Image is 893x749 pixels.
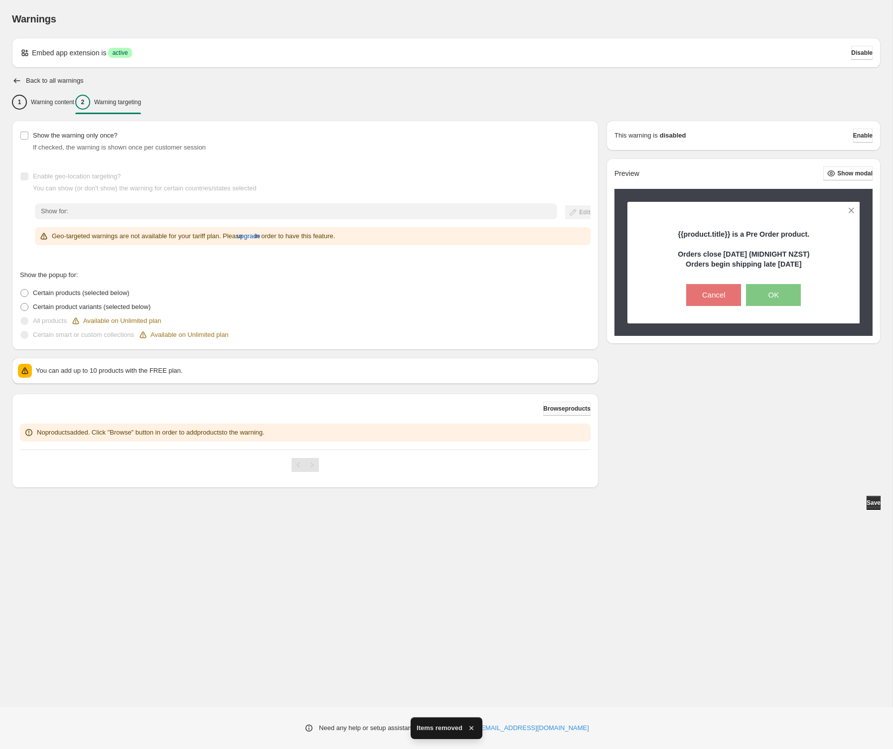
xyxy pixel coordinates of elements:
span: Certain product variants (selected below) [33,303,150,310]
p: Warning content [31,98,74,106]
span: Show modal [837,169,873,177]
span: Enable geo-location targeting? [33,172,121,180]
span: If checked, the warning is shown once per customer session [33,144,206,151]
div: Available on Unlimited plan [71,316,161,326]
p: Geo-targeted warnings are not available for your tariff plan. Please in order to have this feature. [52,231,335,241]
div: 1 [12,95,27,110]
span: Items removed [417,723,462,733]
button: Disable [851,46,873,60]
p: Certain smart or custom collections [33,330,134,340]
span: Show for: [41,207,68,215]
strong: {{product.title}} [678,230,730,238]
span: Disable [851,49,873,57]
span: is a Pre Order product. Orders close [DATE] (MIDNIGHT NZST) [678,230,809,258]
h2: Back to all warnings [26,77,84,85]
button: OK [746,284,801,306]
button: Show modal [823,166,873,180]
strong: disabled [660,131,686,141]
span: Show the popup for: [20,271,78,279]
button: upgrade [237,228,261,244]
div: Available on Unlimited plan [138,330,229,340]
div: 2 [75,95,90,110]
span: active [112,49,128,57]
p: This warning is [614,131,658,141]
span: Save [867,499,881,507]
h2: Preview [614,169,639,178]
button: Cancel [686,284,741,306]
button: Save [867,496,881,510]
span: Warnings [12,13,56,24]
span: You can show (or don't show) the warning for certain countries/states selected [33,184,257,192]
p: All products [33,316,67,326]
span: Certain products (selected below) [33,289,130,297]
p: Embed app extension is [32,48,106,58]
span: Browse products [543,405,591,413]
button: Enable [853,129,873,143]
p: No products added. Click "Browse" button in order to add products to the warning. [37,428,265,438]
p: You can add up to 10 products with the FREE plan. [36,366,593,376]
a: [EMAIL_ADDRESS][DOMAIN_NAME] [479,723,589,733]
button: 1Warning content [12,92,74,113]
span: Orders begin shipping late [DATE] [686,260,801,268]
p: Warning targeting [94,98,141,106]
span: Enable [853,132,873,140]
span: Show the warning only once? [33,132,118,139]
button: Browseproducts [543,402,591,416]
span: upgrade [237,231,261,241]
button: 2Warning targeting [75,92,141,113]
nav: Pagination [292,458,319,472]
